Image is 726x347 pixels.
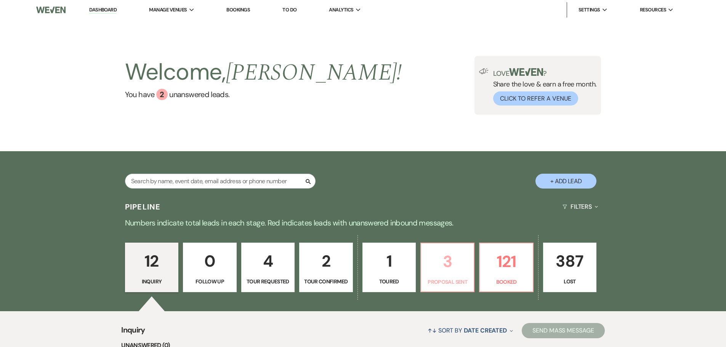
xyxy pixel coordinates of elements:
[522,323,605,338] button: Send Mass Message
[226,6,250,13] a: Bookings
[548,277,591,286] p: Lost
[367,277,411,286] p: Toured
[241,243,295,292] a: 4Tour Requested
[188,248,231,274] p: 0
[304,248,348,274] p: 2
[89,217,638,229] p: Numbers indicate total leads in each stage. Red indicates leads with unanswered inbound messages.
[125,89,402,100] a: You have 2 unanswered leads.
[125,201,161,212] h3: Pipeline
[420,243,474,292] a: 3Proposal Sent
[183,243,236,292] a: 0Follow Up
[282,6,296,13] a: To Do
[367,248,411,274] p: 1
[246,277,290,286] p: Tour Requested
[579,6,600,14] span: Settings
[226,55,402,90] span: [PERSON_NAME] !
[640,6,666,14] span: Resources
[464,326,507,334] span: Date Created
[125,243,178,292] a: 12Inquiry
[130,248,173,274] p: 12
[484,249,528,274] p: 121
[509,68,543,76] img: weven-logo-green.svg
[130,277,173,286] p: Inquiry
[125,56,402,89] h2: Welcome,
[89,6,117,14] a: Dashboard
[246,248,290,274] p: 4
[543,243,596,292] a: 387Lost
[149,6,187,14] span: Manage Venues
[426,278,469,286] p: Proposal Sent
[484,278,528,286] p: Booked
[36,2,65,18] img: Weven Logo
[493,68,597,77] p: Love ?
[493,91,578,106] button: Click to Refer a Venue
[304,277,348,286] p: Tour Confirmed
[125,174,316,189] input: Search by name, event date, email address or phone number
[362,243,416,292] a: 1Toured
[535,174,596,189] button: + Add Lead
[329,6,353,14] span: Analytics
[425,320,516,341] button: Sort By Date Created
[479,68,489,74] img: loud-speaker-illustration.svg
[188,277,231,286] p: Follow Up
[559,197,601,217] button: Filters
[426,249,469,274] p: 3
[548,248,591,274] p: 387
[428,326,437,334] span: ↑↓
[489,68,597,106] div: Share the love & earn a free month.
[121,324,145,341] span: Inquiry
[156,89,168,100] div: 2
[479,243,533,292] a: 121Booked
[299,243,353,292] a: 2Tour Confirmed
